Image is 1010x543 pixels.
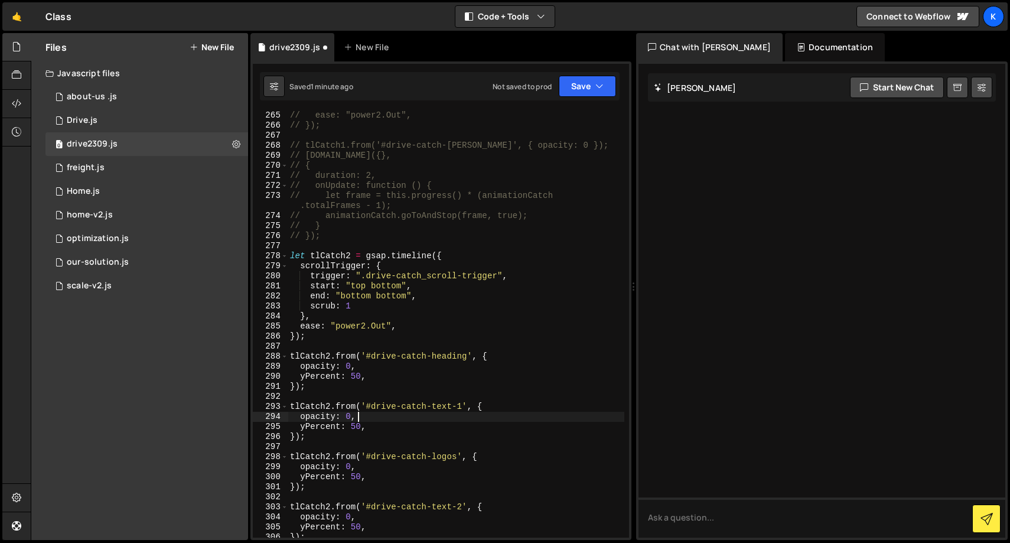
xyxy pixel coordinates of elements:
[455,6,555,27] button: Code + Tools
[344,41,393,53] div: New File
[253,261,288,271] div: 279
[253,532,288,542] div: 306
[67,233,129,244] div: optimization.js
[253,110,288,121] div: 265
[45,227,248,251] div: 6044/13210.js
[253,472,288,482] div: 300
[67,281,112,291] div: scale-v2.js
[289,82,353,92] div: Saved
[493,82,552,92] div: Not saved to prod
[45,85,248,109] div: 6044/13421.js
[253,452,288,462] div: 298
[856,6,979,27] a: Connect to Webflow
[45,109,248,132] div: 6044/13107.js
[253,382,288,392] div: 291
[253,211,288,221] div: 274
[636,33,783,61] div: Chat with [PERSON_NAME]
[253,392,288,402] div: 292
[253,512,288,522] div: 304
[253,151,288,161] div: 269
[559,76,616,97] button: Save
[253,522,288,532] div: 305
[253,402,288,412] div: 293
[311,82,353,92] div: 1 minute ago
[253,331,288,342] div: 286
[67,257,129,268] div: our-solution.js
[45,9,71,24] div: Class
[253,241,288,251] div: 277
[253,271,288,281] div: 280
[253,492,288,502] div: 302
[45,132,248,156] div: 6044/47149.js
[45,156,248,180] div: 6044/19487.js
[785,33,885,61] div: Documentation
[56,141,63,150] span: 0
[253,251,288,261] div: 278
[253,342,288,352] div: 287
[253,141,288,151] div: 268
[2,2,31,31] a: 🤙
[269,41,320,53] div: drive2309.js
[67,210,113,220] div: home-v2.js
[253,191,288,211] div: 273
[67,92,117,102] div: about-us .js
[654,82,736,93] h2: [PERSON_NAME]
[253,372,288,382] div: 290
[253,422,288,432] div: 295
[253,462,288,472] div: 299
[253,362,288,372] div: 289
[253,291,288,301] div: 282
[67,115,97,126] div: Drive.js
[983,6,1004,27] a: K
[253,161,288,171] div: 270
[253,131,288,141] div: 267
[45,180,248,203] div: 6044/11375.js
[253,412,288,422] div: 294
[45,203,248,227] div: 6044/37913.js
[45,274,248,298] div: 6044/27934.js
[31,61,248,85] div: Javascript files
[67,162,105,173] div: freight.js
[253,311,288,321] div: 284
[45,251,248,274] div: 6044/19293.js
[45,41,67,54] h2: Files
[253,231,288,241] div: 276
[253,121,288,131] div: 266
[253,181,288,191] div: 272
[850,77,944,98] button: Start new chat
[253,301,288,311] div: 283
[253,171,288,181] div: 271
[253,281,288,291] div: 281
[67,139,118,149] div: drive2309.js
[253,502,288,512] div: 303
[253,321,288,331] div: 285
[190,43,234,52] button: New File
[253,221,288,231] div: 275
[253,482,288,492] div: 301
[67,186,100,197] div: Home.js
[253,352,288,362] div: 288
[253,442,288,452] div: 297
[253,432,288,442] div: 296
